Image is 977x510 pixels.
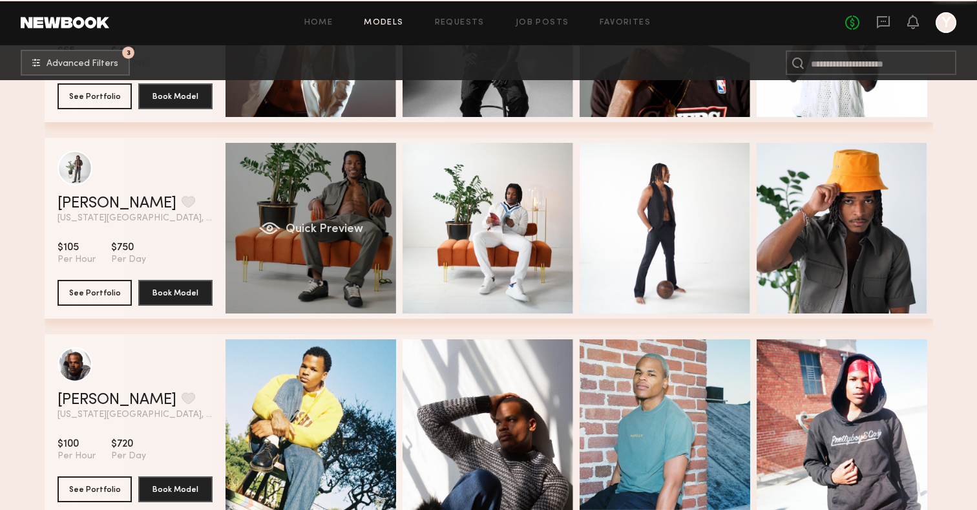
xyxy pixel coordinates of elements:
span: Quick Preview [285,224,362,235]
button: See Portfolio [58,476,132,502]
span: Per Day [111,254,146,266]
a: [PERSON_NAME] [58,196,176,211]
button: 3Advanced Filters [21,50,130,76]
a: Models [364,19,403,27]
span: Per Hour [58,451,96,462]
span: $750 [111,241,146,254]
a: Requests [435,19,485,27]
button: Book Model [138,476,213,502]
span: 3 [127,50,131,56]
span: [US_STATE][GEOGRAPHIC_DATA], [GEOGRAPHIC_DATA] [58,410,213,420]
span: $720 [111,438,146,451]
span: Per Hour [58,254,96,266]
span: Advanced Filters [47,59,118,69]
button: See Portfolio [58,83,132,109]
a: [PERSON_NAME] [58,392,176,408]
span: Per Day [111,451,146,462]
button: Book Model [138,280,213,306]
a: Y [936,12,956,33]
a: Favorites [600,19,651,27]
a: Home [304,19,333,27]
a: Job Posts [516,19,569,27]
button: See Portfolio [58,280,132,306]
span: $100 [58,438,96,451]
span: [US_STATE][GEOGRAPHIC_DATA], [GEOGRAPHIC_DATA] [58,214,213,223]
span: $105 [58,241,96,254]
button: Book Model [138,83,213,109]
